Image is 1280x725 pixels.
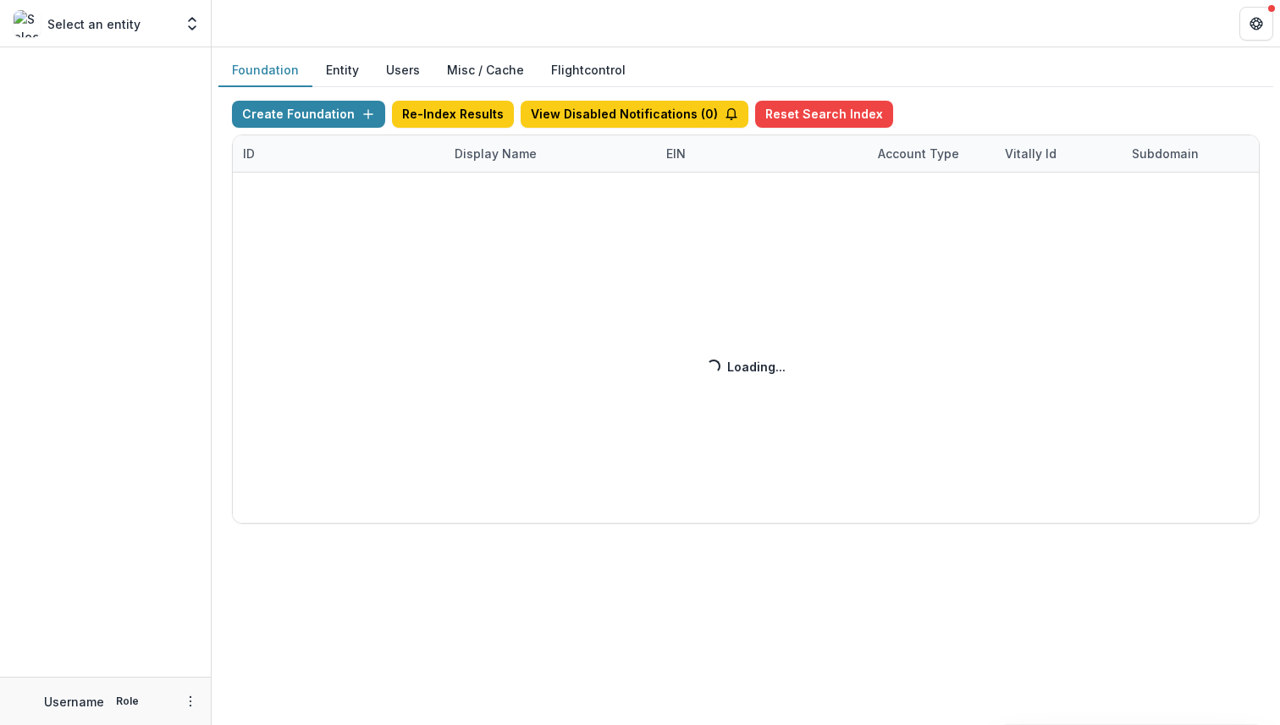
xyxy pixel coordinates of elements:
[14,10,41,37] img: Select an entity
[218,54,312,87] button: Foundation
[551,61,626,79] a: Flightcontrol
[44,693,104,711] p: Username
[1239,7,1273,41] button: Get Help
[180,7,204,41] button: Open entity switcher
[47,15,141,33] p: Select an entity
[180,691,201,711] button: More
[372,54,433,87] button: Users
[433,54,538,87] button: Misc / Cache
[312,54,372,87] button: Entity
[111,694,144,709] p: Role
